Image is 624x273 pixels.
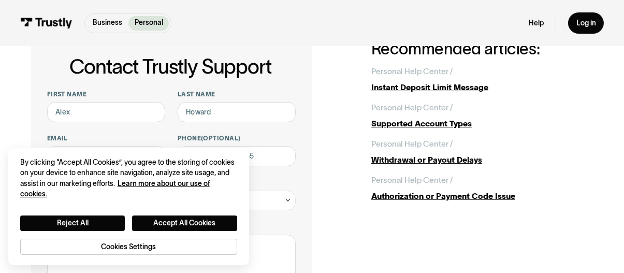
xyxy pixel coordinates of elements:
button: Reject All [20,215,125,231]
div: Withdrawal or Payout Delays [371,154,593,166]
a: Business [87,16,128,31]
div: Personal Help Center / [371,102,453,113]
div: Personal Help Center / [371,65,453,77]
input: Alex [47,102,166,122]
label: Phone [178,134,296,142]
div: Personal Help Center / [371,174,453,186]
div: Instant Deposit Limit Message [371,81,593,93]
h2: Recommended articles: [371,40,593,58]
p: Business [93,18,122,28]
div: Log in [576,19,596,28]
p: Personal [135,18,163,28]
label: First name [47,90,166,98]
a: Help [529,19,544,28]
a: Personal Help Center /Withdrawal or Payout Delays [371,138,593,166]
input: (555) 555-5555 [178,146,296,166]
span: (Optional) [201,135,241,141]
a: Personal Help Center /Instant Deposit Limit Message [371,65,593,93]
button: Accept All Cookies [132,215,237,231]
a: Personal [128,16,169,31]
input: alex@mail.com [47,146,166,166]
label: Email [47,134,166,142]
a: Personal Help Center /Supported Account Types [371,102,593,130]
div: Authorization or Payment Code Issue [371,190,593,202]
div: Personal Help Center / [371,138,453,150]
div: Privacy [20,157,237,255]
label: Last name [178,90,296,98]
div: Supported Account Types [371,118,593,130]
div: By clicking “Accept All Cookies”, you agree to the storing of cookies on your device to enhance s... [20,157,237,199]
h1: Contact Trustly Support [45,56,296,78]
img: Trustly Logo [20,18,72,28]
button: Cookies Settings [20,239,237,255]
a: Log in [568,12,604,34]
a: More information about your privacy, opens in a new tab [20,180,210,198]
div: Cookie banner [8,148,249,265]
a: Personal Help Center /Authorization or Payment Code Issue [371,174,593,202]
input: Howard [178,102,296,122]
